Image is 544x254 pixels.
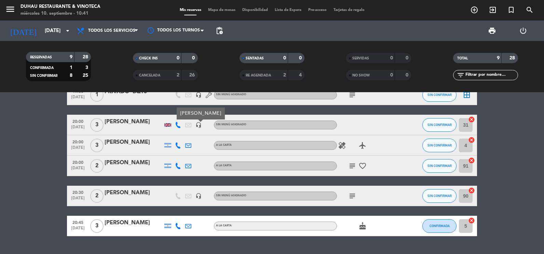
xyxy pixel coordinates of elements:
[358,222,367,230] i: cake
[90,219,104,233] span: 3
[5,4,15,17] button: menu
[457,71,465,79] i: filter_list
[271,8,305,12] span: Lista de Espera
[139,74,160,77] span: CANCELADA
[90,118,104,132] span: 3
[422,189,457,203] button: SIN CONFIRMAR
[90,189,104,203] span: 2
[427,123,452,127] span: SIN CONFIRMAR
[83,73,90,78] strong: 25
[519,27,527,35] i: power_settings_new
[69,188,86,196] span: 20:30
[195,122,202,128] i: headset_mic
[69,145,86,153] span: [DATE]
[468,157,475,164] i: cancel
[70,55,72,59] strong: 9
[90,139,104,152] span: 3
[422,139,457,152] button: SIN CONFIRMAR
[508,20,539,41] div: LOG OUT
[422,88,457,102] button: SIN CONFIRMAR
[468,116,475,123] i: cancel
[105,87,163,96] div: PRIVADO- BQTS
[105,138,163,147] div: [PERSON_NAME]
[69,117,86,125] span: 20:00
[5,23,41,38] i: [DATE]
[105,158,163,167] div: [PERSON_NAME]
[427,194,452,198] span: SIN CONFIRMAR
[30,56,52,59] span: RESERVADAS
[299,73,303,77] strong: 4
[105,188,163,197] div: [PERSON_NAME]
[470,6,478,14] i: add_circle_outline
[390,73,393,77] strong: 0
[70,65,72,70] strong: 1
[422,118,457,132] button: SIN CONFIRMAR
[526,6,534,14] i: search
[246,74,271,77] span: RE AGENDADA
[216,194,246,197] span: Sin menú asignado
[468,187,475,194] i: cancel
[406,73,410,77] strong: 0
[195,92,202,98] i: headset_mic
[216,164,232,167] span: A LA CARTA
[69,196,86,204] span: [DATE]
[30,66,54,70] span: CONFIRMADA
[216,93,246,96] span: Sin menú asignado
[463,91,471,99] i: border_all
[465,71,518,79] input: Filtrar por nombre...
[105,218,163,227] div: [PERSON_NAME]
[5,4,15,14] i: menu
[69,158,86,166] span: 20:00
[83,55,90,59] strong: 28
[509,56,516,60] strong: 28
[507,6,515,14] i: turned_in_not
[489,6,497,14] i: exit_to_app
[88,28,135,33] span: Todos los servicios
[283,56,286,60] strong: 0
[406,56,410,60] strong: 0
[338,141,346,150] i: healing
[70,73,72,78] strong: 8
[69,95,86,103] span: [DATE]
[457,57,468,60] span: TOTAL
[390,56,393,60] strong: 0
[497,56,500,60] strong: 9
[90,88,104,102] span: 1
[21,10,100,17] div: miércoles 10. septiembre - 10:41
[422,159,457,173] button: SIN CONFIRMAR
[69,218,86,226] span: 20:45
[358,162,367,170] i: favorite_border
[427,164,452,168] span: SIN CONFIRMAR
[64,27,72,35] i: arrow_drop_down
[216,224,232,227] span: A LA CARTA
[427,143,452,147] span: SIN CONFIRMAR
[21,3,100,10] div: Duhau Restaurante & Vinoteca
[69,166,86,174] span: [DATE]
[69,226,86,234] span: [DATE]
[69,138,86,145] span: 20:00
[468,137,475,143] i: cancel
[239,8,271,12] span: Disponibilidad
[177,108,225,119] div: [PERSON_NAME]
[358,141,367,150] i: airplanemode_active
[427,93,452,97] span: SIN CONFIRMAR
[352,57,369,60] span: SERVIDAS
[422,219,457,233] button: CONFIRMADA
[468,217,475,224] i: cancel
[352,74,370,77] span: NO SHOW
[195,193,202,199] i: headset_mic
[283,73,286,77] strong: 2
[488,27,496,35] span: print
[177,73,179,77] strong: 2
[176,8,205,12] span: Mis reservas
[177,56,179,60] strong: 0
[348,192,356,200] i: subject
[299,56,303,60] strong: 0
[348,91,356,99] i: subject
[30,74,57,77] span: SIN CONFIRMAR
[90,159,104,173] span: 2
[69,125,86,133] span: [DATE]
[330,8,368,12] span: Tarjetas de regalo
[85,65,90,70] strong: 3
[215,27,223,35] span: pending_actions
